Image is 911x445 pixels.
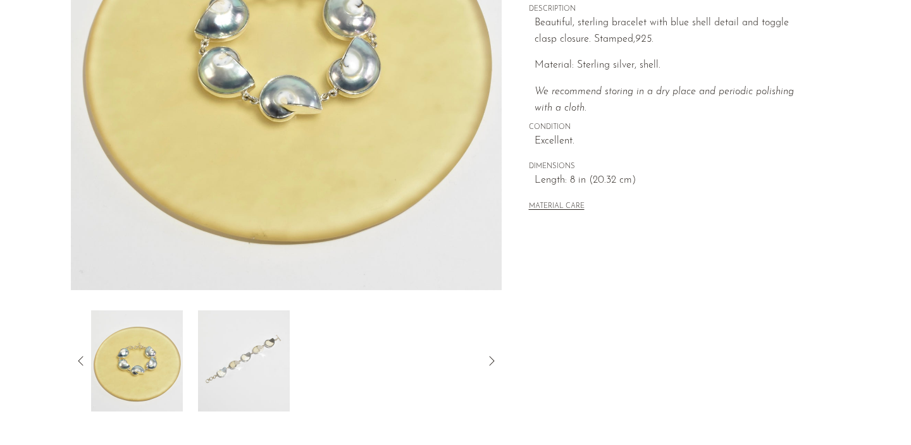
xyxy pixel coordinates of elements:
[535,15,814,47] p: Beautiful, sterling bracelet with blue shell detail and toggle clasp closure. Stamped,
[529,202,585,212] button: MATERIAL CARE
[91,310,183,411] img: Blue Shell Bracelet
[635,34,654,44] em: 925.
[535,133,814,150] span: Excellent.
[535,173,814,189] span: Length: 8 in (20.32 cm)
[535,58,814,74] p: Material: Sterling silver, shell.
[529,161,814,173] span: DIMENSIONS
[535,87,794,113] i: We recommend storing in a dry place and periodic polishing with a cloth.
[529,122,814,133] span: CONDITION
[198,310,290,411] img: Blue Shell Bracelet
[529,4,814,15] span: DESCRIPTION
